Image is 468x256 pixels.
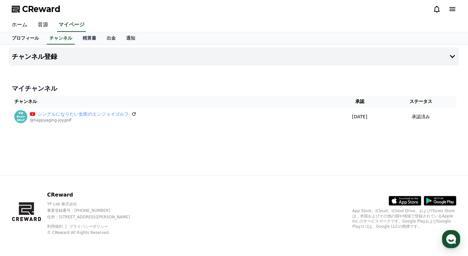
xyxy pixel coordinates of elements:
[47,201,141,207] p: YP Lab 株式会社
[412,113,430,120] p: 承認済み
[12,96,334,108] th: チャンネル
[96,212,112,217] span: Settings
[386,96,456,108] th: ステータス
[334,96,386,108] th: 承認
[47,214,141,220] p: 住所 : [STREET_ADDRESS][PERSON_NAME]
[121,32,140,45] a: 通知
[336,113,383,120] p: [DATE]
[9,47,459,66] button: チャンネル登録
[12,84,456,93] h4: マイチャンネル
[6,32,44,45] a: プロフィール
[2,202,43,218] a: Home
[77,32,101,45] a: 精算書
[12,53,57,60] h4: チャンネル登録
[14,110,27,123] img: シングルになりたい女医のエンジョイゴルフ
[38,111,129,118] a: シングルになりたい女医のエンジョイゴルフ
[6,18,32,32] a: ホーム
[43,202,84,218] a: Messages
[47,230,141,235] p: © CReward All Rights Reserved.
[30,118,136,123] p: @happyaging-joygolf
[47,224,68,229] a: 利用規約
[69,224,108,229] a: プライバシーポリシー
[22,4,60,14] span: CReward
[12,4,60,14] a: CReward
[84,202,125,218] a: Settings
[101,32,121,45] a: 出金
[47,191,141,199] p: CReward
[47,208,141,213] p: 事業登録番号 : [PHONE_NUMBER]
[47,32,75,45] a: チャンネル
[17,212,28,217] span: Home
[352,208,456,229] p: App Store、iCloud、iCloud Drive、およびiTunes Storeは、米国およびその他の国や地域で登録されているApple Inc.のサービスマークです。Google P...
[32,18,53,32] a: 音源
[57,18,86,32] a: マイページ
[54,212,73,217] span: Messages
